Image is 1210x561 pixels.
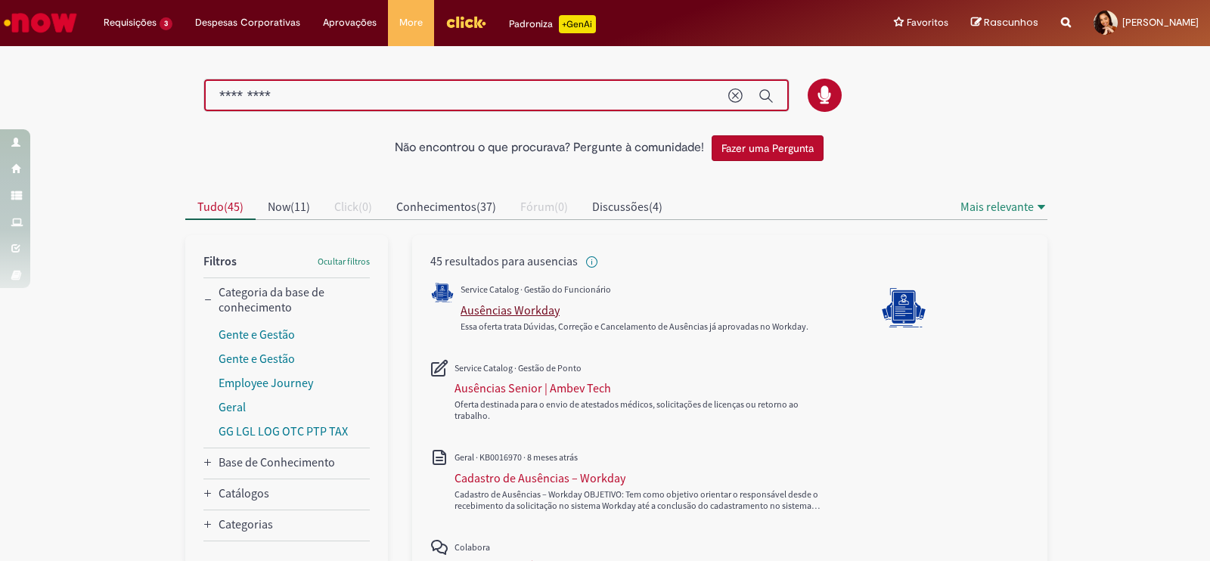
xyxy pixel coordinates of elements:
[399,15,423,30] span: More
[2,8,79,38] img: ServiceNow
[509,15,596,33] div: Padroniza
[984,15,1038,29] span: Rascunhos
[104,15,157,30] span: Requisições
[559,15,596,33] p: +GenAi
[323,15,377,30] span: Aprovações
[160,17,172,30] span: 3
[1122,16,1199,29] span: [PERSON_NAME]
[395,141,704,155] h2: Não encontrou o que procurava? Pergunte à comunidade!
[907,15,948,30] span: Favoritos
[971,16,1038,30] a: Rascunhos
[712,135,824,161] button: Fazer uma Pergunta
[445,11,486,33] img: click_logo_yellow_360x200.png
[195,15,300,30] span: Despesas Corporativas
